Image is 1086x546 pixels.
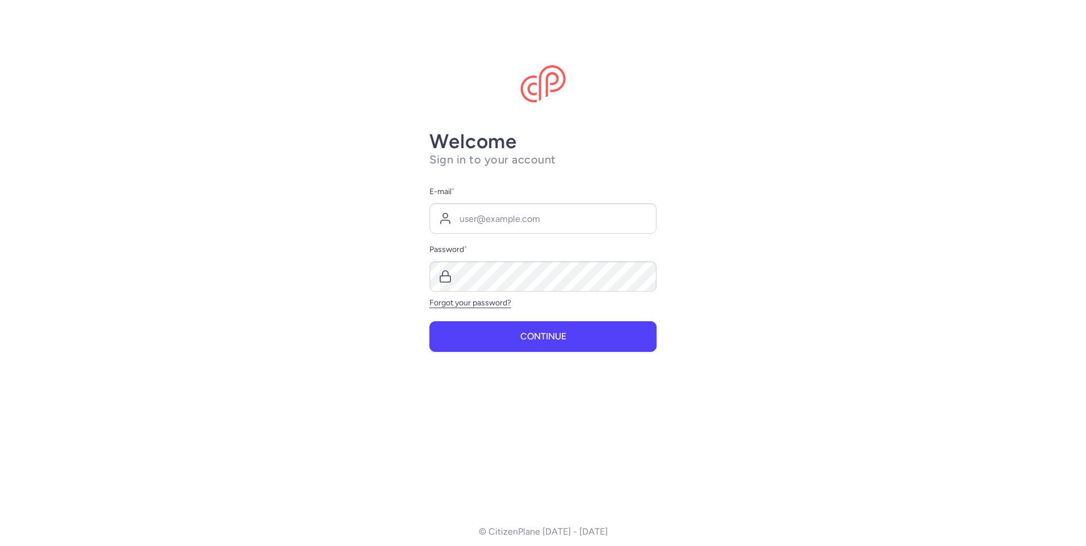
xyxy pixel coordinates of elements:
[520,331,566,342] span: Continue
[429,129,517,153] strong: Welcome
[429,243,657,257] label: Password
[429,321,657,352] button: Continue
[479,527,608,537] p: © CitizenPlane [DATE] - [DATE]
[429,153,657,167] h1: Sign in to your account
[429,298,511,308] a: Forgot your password?
[520,65,566,103] img: CitizenPlane logo
[429,203,657,234] input: user@example.com
[429,185,657,199] label: E-mail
